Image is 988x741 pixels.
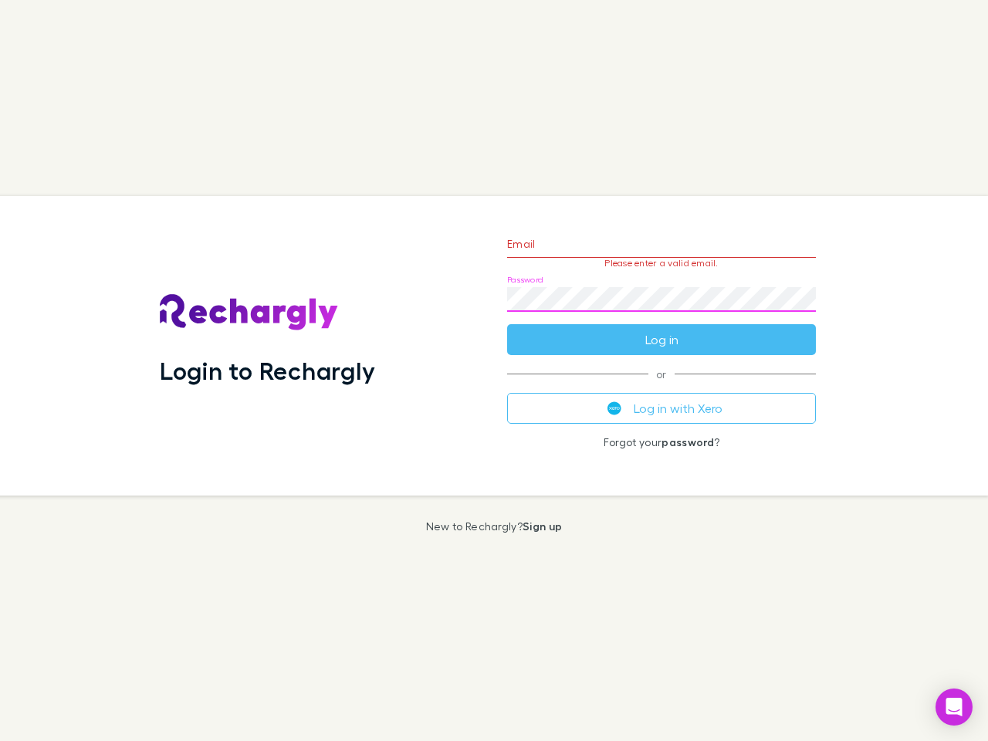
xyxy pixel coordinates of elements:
[507,436,816,448] p: Forgot your ?
[507,274,543,286] label: Password
[507,258,816,269] p: Please enter a valid email.
[661,435,714,448] a: password
[507,324,816,355] button: Log in
[160,356,375,385] h1: Login to Rechargly
[426,520,563,533] p: New to Rechargly?
[160,294,339,331] img: Rechargly's Logo
[607,401,621,415] img: Xero's logo
[936,689,973,726] div: Open Intercom Messenger
[507,393,816,424] button: Log in with Xero
[507,374,816,374] span: or
[523,519,562,533] a: Sign up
